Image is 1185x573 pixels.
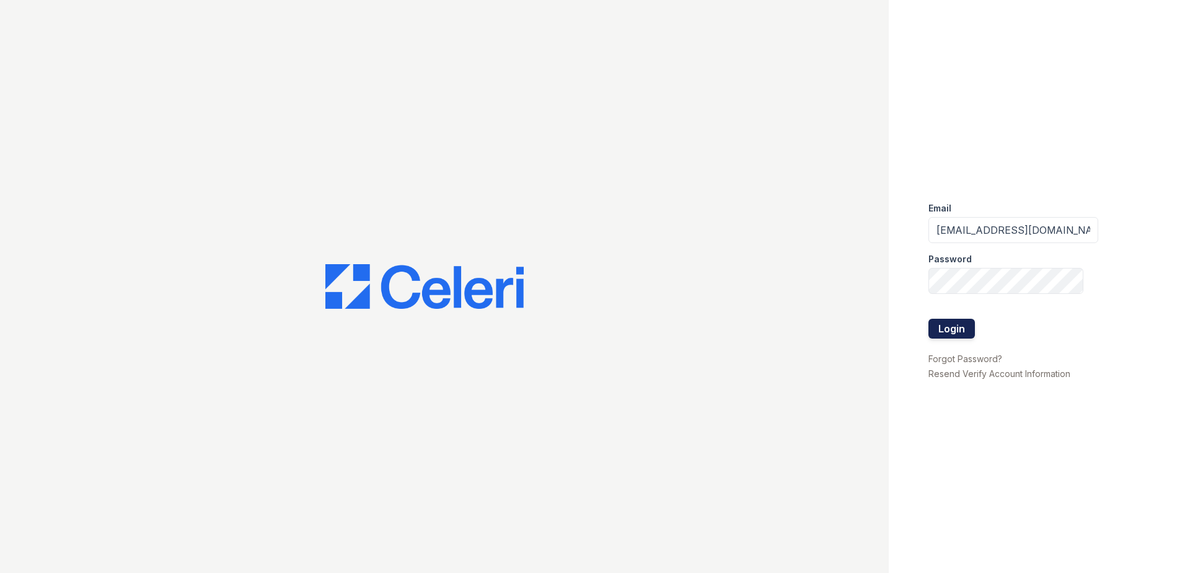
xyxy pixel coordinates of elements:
[928,368,1070,379] a: Resend Verify Account Information
[325,264,524,309] img: CE_Logo_Blue-a8612792a0a2168367f1c8372b55b34899dd931a85d93a1a3d3e32e68fde9ad4.png
[928,319,975,339] button: Login
[928,353,1002,364] a: Forgot Password?
[928,253,972,265] label: Password
[928,202,951,215] label: Email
